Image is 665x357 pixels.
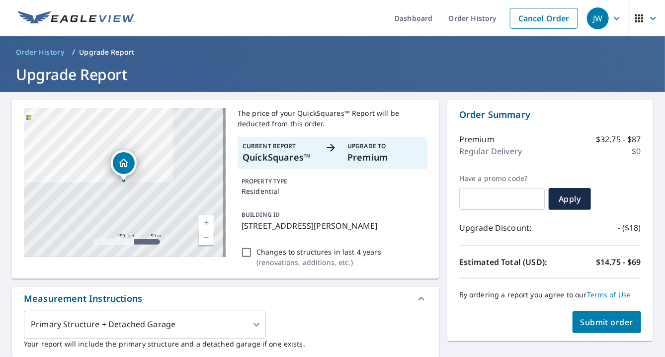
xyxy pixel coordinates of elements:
button: Apply [549,188,591,210]
span: Apply [557,193,583,204]
p: Order Summary [459,108,641,121]
li: / [72,46,75,58]
a: Terms of Use [587,290,631,299]
p: - ($18) [618,222,641,234]
p: PROPERTY TYPE [242,177,423,186]
p: Estimated Total (USD): [459,256,550,268]
p: [STREET_ADDRESS][PERSON_NAME] [242,220,423,232]
p: Upgrade Report [79,47,134,57]
p: Current Report [243,142,318,151]
p: Residential [242,186,423,196]
label: Have a promo code? [459,174,545,183]
span: Submit order [581,317,634,328]
p: Regular Delivery [459,145,522,157]
p: Changes to structures in last 4 years [256,247,381,257]
span: Order History [16,47,64,57]
div: JW [587,7,609,29]
p: $0 [632,145,641,157]
p: Your report will include the primary structure and a detached garage if one exists. [24,339,427,349]
p: Upgrade To [347,142,422,151]
p: Premium [459,133,495,145]
h1: Upgrade Report [12,64,653,85]
a: Order History [12,44,68,60]
p: By ordering a report you agree to our [459,290,641,299]
div: Primary Structure + Detached Garage [24,311,266,339]
img: EV Logo [18,11,135,26]
a: Current Level 17, Zoom In [199,215,214,230]
p: Upgrade Discount: [459,222,550,234]
p: The price of your QuickSquares™ Report will be deducted from this order. [238,108,427,129]
p: ( renovations, additions, etc. ) [256,257,381,268]
p: BUILDING ID [242,210,280,219]
p: $14.75 - $69 [596,256,641,268]
p: $32.75 - $87 [596,133,641,145]
button: Submit order [573,311,642,333]
div: Measurement Instructions [12,287,439,311]
div: Dropped pin, building 1, Residential property, 15300 Calle Enrique Morgan Hill, CA 95037 [111,150,137,181]
nav: breadcrumb [12,44,653,60]
p: QuickSquares™ [243,151,318,164]
div: Measurement Instructions [24,292,142,305]
a: Current Level 17, Zoom Out [199,230,214,245]
a: Cancel Order [510,8,578,29]
p: Premium [347,151,422,164]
